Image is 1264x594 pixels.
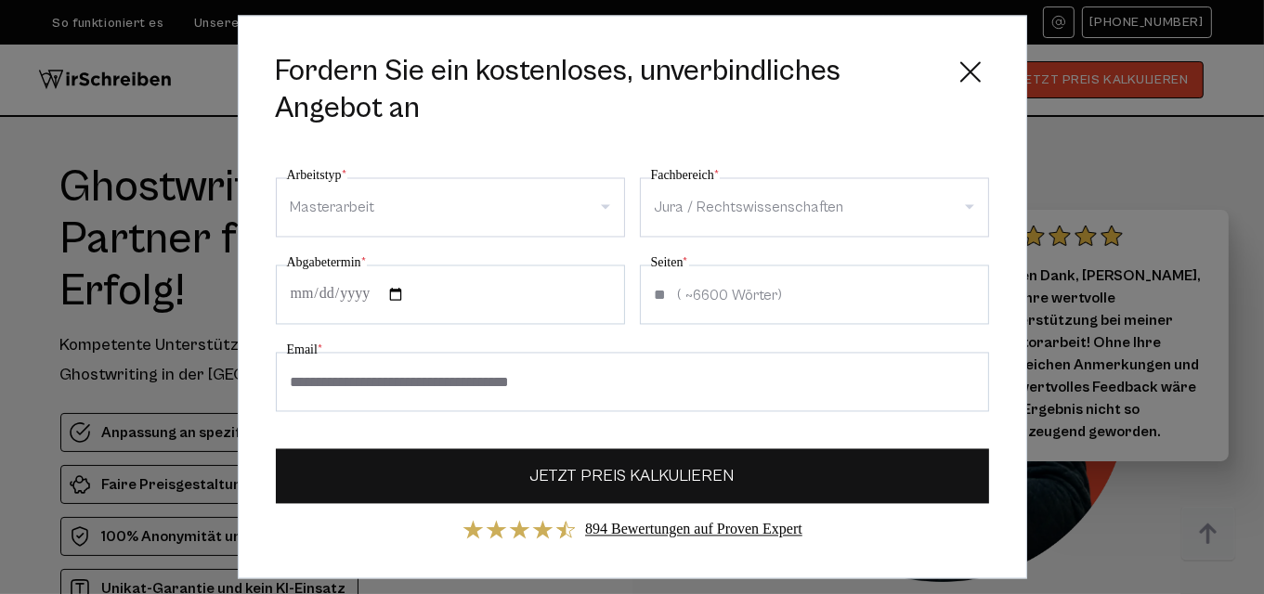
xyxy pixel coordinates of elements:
[287,165,347,187] label: Arbeitstyp
[276,449,989,504] button: JETZT PREIS KALKULIEREN
[585,522,802,537] a: 894 Bewertungen auf Proven Expert
[530,464,735,489] span: JETZT PREIS KALKULIEREN
[651,252,689,275] label: Seiten
[287,340,323,362] label: Email
[655,193,844,223] div: Jura / Rechtswissenschaften
[651,165,720,187] label: Fachbereich
[276,54,937,128] span: Fordern Sie ein kostenloses, unverbindliches Angebot an
[291,193,375,223] div: Masterarbeit
[287,252,367,275] label: Abgabetermin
